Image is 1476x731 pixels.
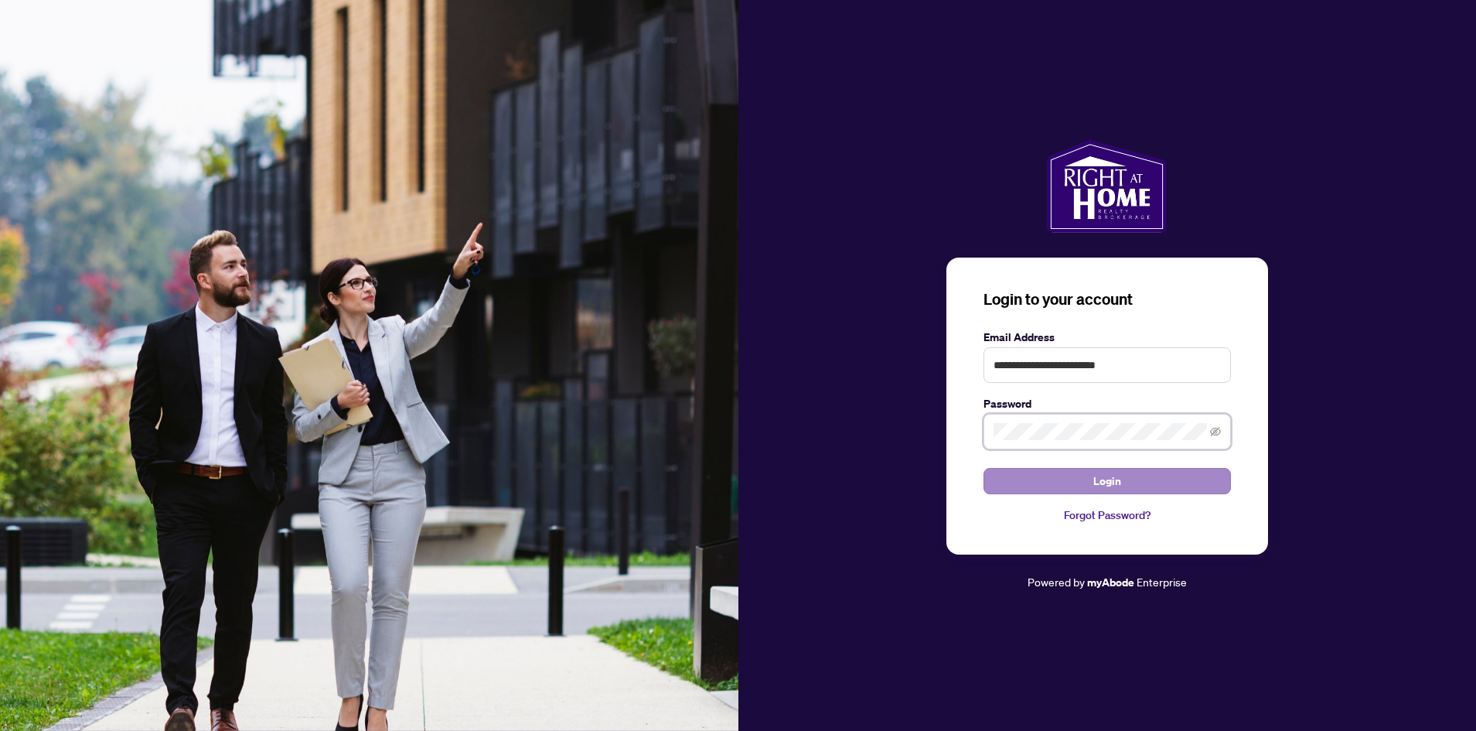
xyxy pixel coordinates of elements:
[1028,575,1085,589] span: Powered by
[1210,426,1221,437] span: eye-invisible
[1047,140,1167,233] img: ma-logo
[1087,574,1134,591] a: myAbode
[983,329,1231,346] label: Email Address
[1137,575,1187,589] span: Enterprise
[983,289,1231,310] h3: Login to your account
[983,507,1231,524] a: Forgot Password?
[983,395,1231,412] label: Password
[983,468,1231,494] button: Login
[1093,469,1121,494] span: Login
